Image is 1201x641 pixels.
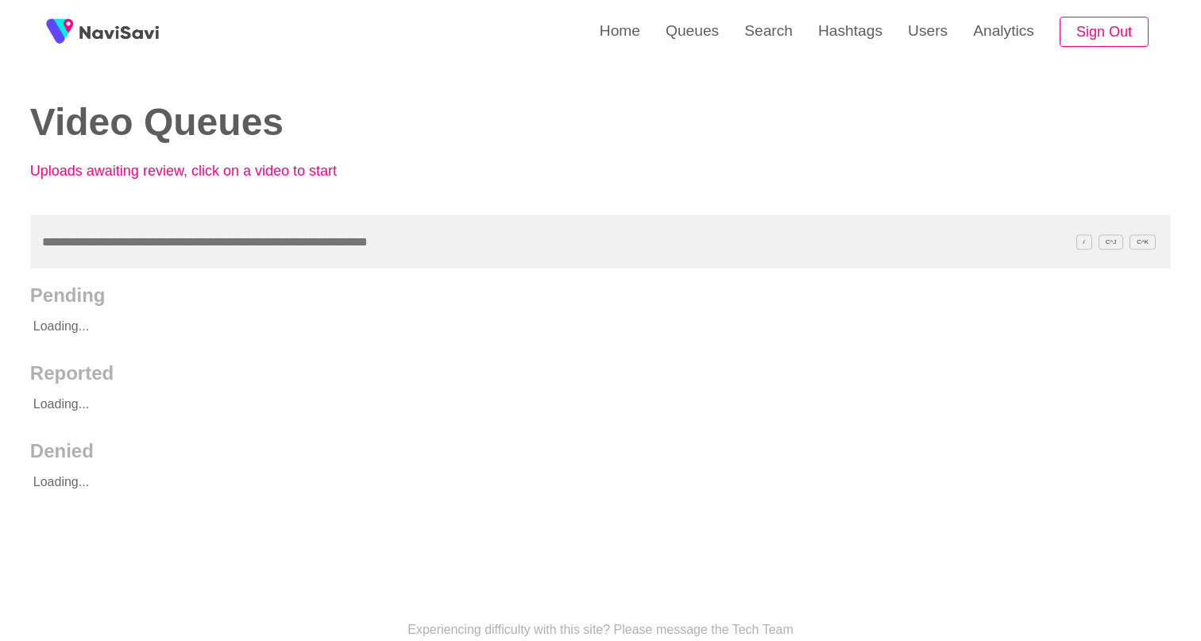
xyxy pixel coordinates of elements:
[79,24,159,40] img: fireSpot
[30,440,1171,462] h2: Denied
[30,163,380,180] p: Uploads awaiting review, click on a video to start
[40,12,79,52] img: fireSpot
[30,384,1057,424] p: Loading...
[30,362,1171,384] h2: Reported
[1099,234,1124,249] span: C^J
[30,284,1171,307] h2: Pending
[1060,17,1149,48] button: Sign Out
[30,307,1057,346] p: Loading...
[30,102,577,144] h2: Video Queues
[30,462,1057,502] p: Loading...
[407,623,794,637] p: Experiencing difficulty with this site? Please message the Tech Team
[1076,234,1092,249] span: /
[1130,234,1156,249] span: C^K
